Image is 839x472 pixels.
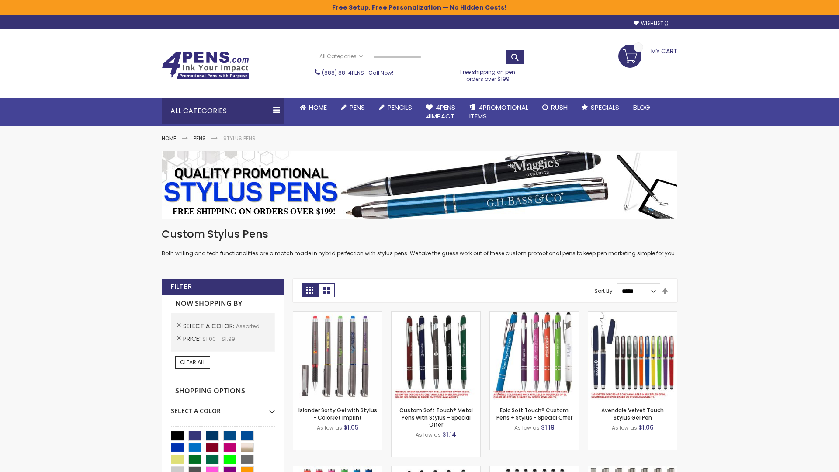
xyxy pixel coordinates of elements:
[183,322,236,330] span: Select A Color
[594,287,613,295] label: Sort By
[293,311,382,319] a: Islander Softy Gel with Stylus - ColorJet Imprint-Assorted
[601,406,664,421] a: Avendale Velvet Touch Stylus Gel Pen
[175,356,210,368] a: Clear All
[334,98,372,117] a: Pens
[322,69,364,76] a: (888) 88-4PENS
[372,98,419,117] a: Pencils
[399,406,473,428] a: Custom Soft Touch® Metal Pens with Stylus - Special Offer
[551,103,568,112] span: Rush
[350,103,365,112] span: Pens
[293,312,382,400] img: Islander Softy Gel with Stylus - ColorJet Imprint-Assorted
[392,312,480,400] img: Custom Soft Touch® Metal Pens with Stylus-Assorted
[180,358,205,366] span: Clear All
[223,135,256,142] strong: Stylus Pens
[343,423,359,432] span: $1.05
[626,98,657,117] a: Blog
[469,103,528,121] span: 4PROMOTIONAL ITEMS
[236,323,260,330] span: Assorted
[451,65,525,83] div: Free shipping on pen orders over $199
[419,98,462,126] a: 4Pens4impact
[575,98,626,117] a: Specials
[322,69,393,76] span: - Call Now!
[588,312,677,400] img: Avendale Velvet Touch Stylus Gel Pen-Assorted
[298,406,377,421] a: Islander Softy Gel with Stylus - ColorJet Imprint
[416,431,441,438] span: As low as
[162,227,677,241] h1: Custom Stylus Pens
[293,98,334,117] a: Home
[194,135,206,142] a: Pens
[634,20,669,27] a: Wishlist
[309,103,327,112] span: Home
[588,311,677,319] a: Avendale Velvet Touch Stylus Gel Pen-Assorted
[183,334,202,343] span: Price
[171,400,275,415] div: Select A Color
[638,423,654,432] span: $1.06
[162,151,677,219] img: Stylus Pens
[496,406,572,421] a: Epic Soft Touch® Custom Pens + Stylus - Special Offer
[171,295,275,313] strong: Now Shopping by
[162,51,249,79] img: 4Pens Custom Pens and Promotional Products
[392,311,480,319] a: Custom Soft Touch® Metal Pens with Stylus-Assorted
[541,423,555,432] span: $1.19
[202,335,235,343] span: $1.00 - $1.99
[171,382,275,401] strong: Shopping Options
[426,103,455,121] span: 4Pens 4impact
[388,103,412,112] span: Pencils
[319,53,363,60] span: All Categories
[162,98,284,124] div: All Categories
[514,424,540,431] span: As low as
[490,312,579,400] img: 4P-MS8B-Assorted
[633,103,650,112] span: Blog
[442,430,456,439] span: $1.14
[490,311,579,319] a: 4P-MS8B-Assorted
[162,135,176,142] a: Home
[315,49,367,64] a: All Categories
[612,424,637,431] span: As low as
[462,98,535,126] a: 4PROMOTIONALITEMS
[302,283,318,297] strong: Grid
[170,282,192,292] strong: Filter
[591,103,619,112] span: Specials
[162,227,677,257] div: Both writing and tech functionalities are a match made in hybrid perfection with stylus pens. We ...
[535,98,575,117] a: Rush
[317,424,342,431] span: As low as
